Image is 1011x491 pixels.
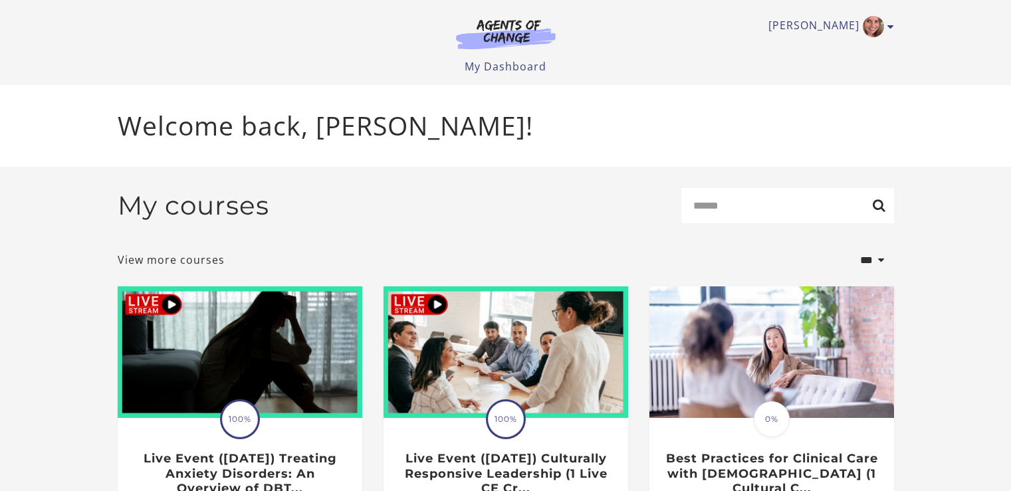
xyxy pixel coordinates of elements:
span: 0% [754,401,790,437]
span: 100% [488,401,524,437]
a: My Dashboard [465,59,546,74]
span: 100% [222,401,258,437]
h2: My courses [118,190,269,221]
a: View more courses [118,252,225,268]
img: Agents of Change Logo [442,19,570,49]
p: Welcome back, [PERSON_NAME]! [118,106,894,146]
a: Toggle menu [768,16,887,37]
